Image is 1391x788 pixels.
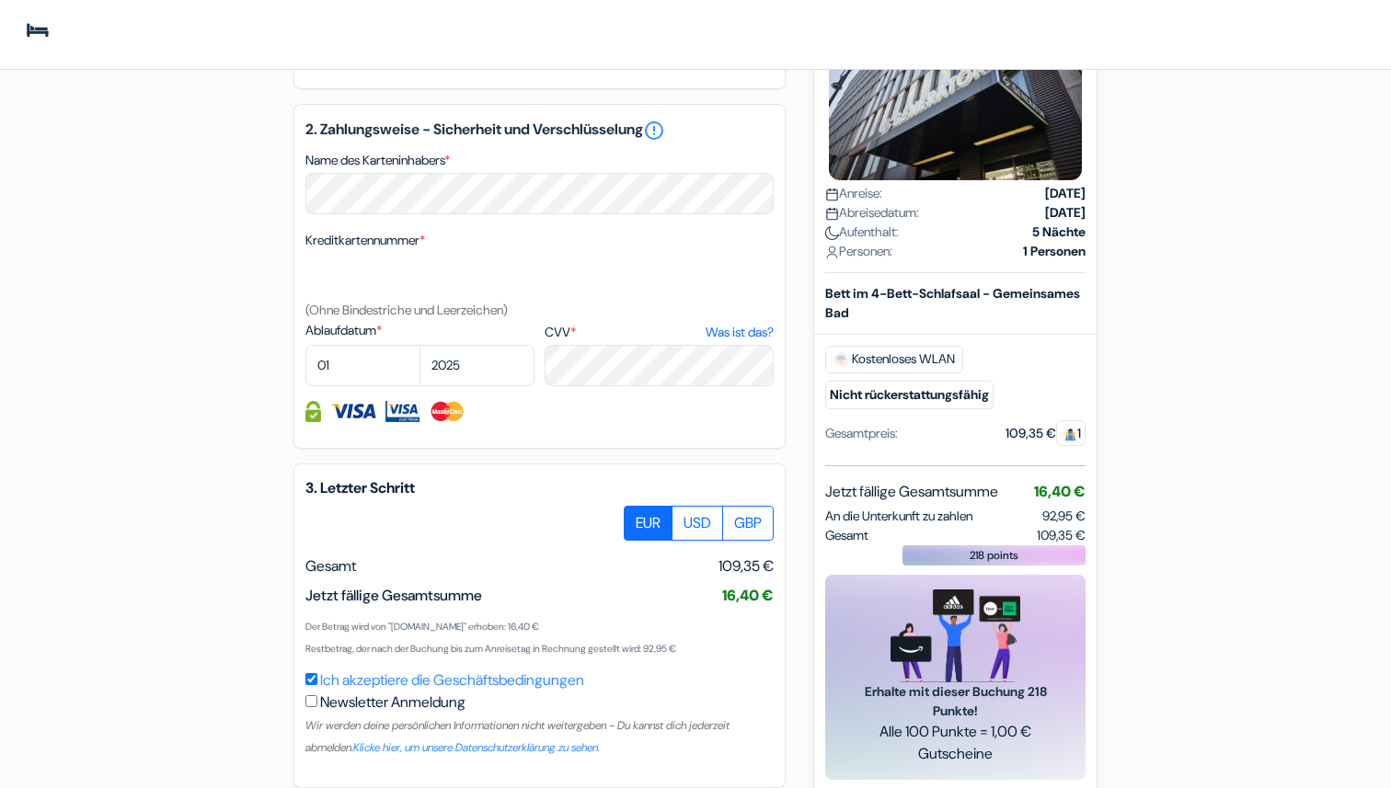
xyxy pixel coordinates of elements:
strong: [DATE] [1045,203,1086,223]
label: USD [672,506,723,541]
strong: 5 Nächte [1032,223,1086,242]
b: Bett im 4-Bett-Schlafsaal - Gemeinsames Bad [825,285,1080,321]
a: error_outline [643,120,665,142]
small: Der Betrag wird von "[DOMAIN_NAME]" erhoben: 16,40 € [305,621,539,633]
div: 109,35 € [1006,424,1086,443]
small: (Ohne Bindestriche und Leerzeichen) [305,302,508,318]
span: Gesamt [305,556,356,576]
span: Aufenthalt: [825,223,899,242]
span: 92,95 € [1042,508,1086,524]
small: Nicht rückerstattungsfähig [825,381,994,409]
label: GBP [722,506,774,541]
span: An die Unterkunft zu zahlen [825,507,972,526]
span: 1 [1056,420,1086,446]
label: CVV [545,323,774,342]
span: 16,40 € [1034,482,1086,501]
span: Anreise: [825,184,882,203]
span: 218 points [970,547,1018,564]
img: free_wifi.svg [833,352,848,367]
small: Restbetrag, der nach der Buchung bis zum Anreisetag in Rechnung gestellt wird: 92,95 € [305,643,676,655]
img: guest.svg [1063,428,1077,441]
label: Kreditkartennummer [305,231,425,250]
label: Ablaufdatum [305,321,535,340]
span: 16,40 € [722,586,774,605]
img: calendar.svg [825,207,839,221]
span: Abreisedatum: [825,203,919,223]
a: Ich akzeptiere die Geschäftsbedingungen [320,670,584,690]
div: Gesamtpreis: [825,424,898,443]
label: Name des Karteninhabers [305,151,450,170]
strong: [DATE] [1045,184,1086,203]
label: EUR [624,506,673,541]
img: gift_card_hero_new.png [891,589,1020,682]
span: Gesamt [825,526,868,545]
img: Kreditkarteninformationen sind vollständig verschlüsselt und gesichert [305,401,321,422]
strong: 1 Personen [1023,242,1086,261]
img: calendar.svg [825,188,839,201]
span: Kostenloses WLAN [825,346,963,373]
a: Was ist das? [706,323,774,342]
small: Wir werden deine persönlichen Informationen nicht weitergeben - Du kannst dich jederzeit abmelden. [305,718,730,755]
a: Klicke hier, um unsere Datenschutzerklärung zu sehen. [353,740,600,755]
h5: 2. Zahlungsweise - Sicherheit und Verschlüsselung [305,120,774,142]
span: Jetzt fällige Gesamtsumme [305,586,482,605]
img: Visa [330,401,376,422]
span: Erhalte mit dieser Buchung 218 Punkte! [847,682,1063,721]
span: Personen: [825,242,892,261]
span: 109,35 € [718,555,774,577]
div: Basic radio toggle button group [625,506,774,541]
label: Newsletter Anmeldung [320,691,466,714]
img: Master Card [429,401,466,422]
h5: 3. Letzter Schritt [305,479,774,497]
span: Jetzt fällige Gesamtsumme [825,481,998,503]
img: moon.svg [825,226,839,240]
img: Visa Electron [385,401,419,422]
span: 109,35 € [1037,526,1086,545]
span: Alle 100 Punkte = 1,00 € Gutscheine [847,721,1063,765]
img: Jugendherbergen.com [22,15,242,54]
img: user_icon.svg [825,246,839,259]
